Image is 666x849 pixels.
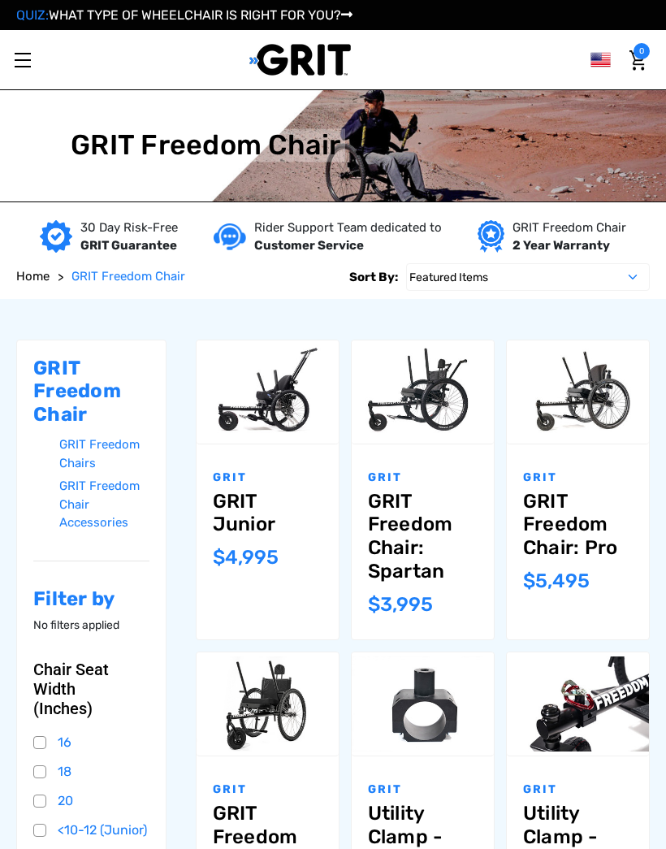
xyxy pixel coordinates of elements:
[197,652,339,756] a: GRIT Freedom Chair: 3.0,$2,995.00
[352,656,494,752] img: Utility Clamp - Bare
[368,781,478,798] p: GRIT
[349,263,398,291] label: Sort By:
[16,7,352,23] a: QUIZ:WHAT TYPE OF WHEELCHAIR IS RIGHT FOR YOU?
[625,43,650,77] a: Cart with 0 items
[71,129,341,162] h1: GRIT Freedom Chair
[507,656,649,752] img: Utility Clamp - Rope Mount
[352,340,494,444] a: GRIT Freedom Chair: Spartan,$3,995.00
[213,546,279,569] span: $4,995
[254,238,364,253] strong: Customer Service
[368,490,478,583] a: GRIT Freedom Chair: Spartan,$3,995.00
[16,267,50,286] a: Home
[71,267,185,286] a: GRIT Freedom Chair
[512,219,626,237] p: GRIT Freedom Chair
[523,469,633,486] p: GRIT
[523,490,633,560] a: GRIT Freedom Chair: Pro,$5,495.00
[512,238,610,253] strong: 2 Year Warranty
[59,433,149,474] a: GRIT Freedom Chairs
[368,593,433,616] span: $3,995
[59,474,149,535] a: GRIT Freedom Chair Accessories
[213,781,322,798] p: GRIT
[197,656,339,752] img: GRIT Freedom Chair: 3.0
[590,50,611,70] img: us.png
[40,220,72,253] img: GRIT Guarantee
[368,469,478,486] p: GRIT
[16,269,50,284] span: Home
[80,238,177,253] strong: GRIT Guarantee
[352,344,494,440] img: GRIT Freedom Chair: Spartan
[80,219,178,237] p: 30 Day Risk-Free
[33,660,136,718] span: Chair Seat Width (Inches)
[249,43,351,76] img: GRIT All-Terrain Wheelchair and Mobility Equipment
[523,570,590,592] span: $5,495
[33,760,149,784] a: 18
[254,219,442,237] p: Rider Support Team dedicated to
[16,7,49,23] span: QUIZ:
[213,469,322,486] p: GRIT
[33,357,149,427] h2: GRIT Freedom Chair
[523,781,633,798] p: GRIT
[634,43,650,59] span: 0
[478,220,504,253] img: Year warranty
[33,818,149,843] a: <10-12 (Junior)
[197,344,339,440] img: GRIT Junior: GRIT Freedom Chair all terrain wheelchair engineered specifically for kids
[213,490,322,537] a: GRIT Junior,$4,995.00
[507,340,649,444] a: GRIT Freedom Chair: Pro,$5,495.00
[214,223,246,250] img: Customer service
[507,344,649,440] img: GRIT Freedom Chair Pro: the Pro model shown including contoured Invacare Matrx seatback, Spinergy...
[33,617,149,634] p: No filters applied
[629,50,646,71] img: Cart
[507,652,649,756] a: Utility Clamp - Rope Mount,$349.00
[33,730,149,755] a: 16
[71,269,185,284] span: GRIT Freedom Chair
[15,59,31,61] span: Toggle menu
[33,660,149,718] button: Chair Seat Width (Inches)
[197,340,339,444] a: GRIT Junior,$4,995.00
[33,587,149,611] h2: Filter by
[33,789,149,813] a: 20
[352,652,494,756] a: Utility Clamp - Bare,$299.00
